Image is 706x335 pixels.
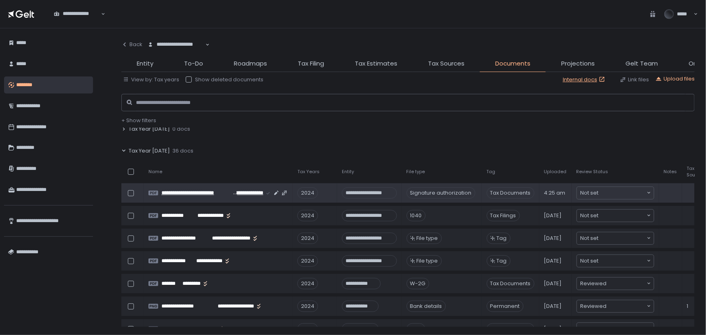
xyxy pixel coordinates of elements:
[407,169,425,175] span: File type
[342,169,354,175] span: Entity
[563,76,607,83] a: Internal docs
[297,233,318,244] div: 2024
[577,278,654,290] div: Search for option
[417,235,438,242] span: File type
[664,169,677,175] span: Notes
[607,302,646,310] input: Search for option
[297,187,318,199] div: 2024
[544,189,566,197] span: 4:25 am
[121,36,142,53] button: Back
[599,212,646,220] input: Search for option
[544,280,562,287] span: [DATE]
[599,189,646,197] input: Search for option
[487,187,534,199] span: Tax Documents
[487,169,496,175] span: Tag
[577,187,654,199] div: Search for option
[581,280,607,288] span: Reviewed
[599,234,646,242] input: Search for option
[297,169,320,175] span: Tax Years
[487,301,524,312] span: Permanent
[121,117,156,124] button: + Show filters
[497,257,507,265] span: Tag
[577,255,654,267] div: Search for option
[607,280,646,288] input: Search for option
[599,257,646,265] input: Search for option
[487,210,520,221] span: Tax Filings
[121,117,156,124] span: + Show filters
[407,323,425,335] div: 1098
[581,325,607,333] span: Reviewed
[172,147,193,155] span: 36 docs
[561,59,595,68] span: Projections
[297,278,318,289] div: 2024
[172,125,190,133] span: 0 docs
[577,232,654,244] div: Search for option
[607,325,646,333] input: Search for option
[687,303,689,310] span: 1
[54,17,100,25] input: Search for option
[417,257,438,265] span: File type
[687,325,689,333] span: 1
[581,234,599,242] span: Not set
[577,210,654,222] div: Search for option
[407,301,446,312] div: Bank details
[298,59,324,68] span: Tax Filing
[297,301,318,312] div: 2024
[297,210,318,221] div: 2024
[148,48,205,56] input: Search for option
[487,323,534,335] span: Tax Documents
[297,323,318,335] div: 2024
[544,257,562,265] span: [DATE]
[129,125,170,133] span: Tax Year [DATE]
[497,235,507,242] span: Tag
[577,300,654,312] div: Search for option
[655,75,695,83] button: Upload files
[407,278,429,289] div: W-2G
[577,323,654,335] div: Search for option
[407,187,475,199] div: Signature authorization
[407,210,426,221] div: 1040
[544,325,562,333] span: [DATE]
[184,59,203,68] span: To-Do
[544,212,562,219] span: [DATE]
[234,59,267,68] span: Roadmaps
[581,257,599,265] span: Not set
[297,255,318,267] div: 2024
[687,165,703,178] span: Tax Source
[577,169,608,175] span: Review Status
[142,36,210,53] div: Search for option
[355,59,397,68] span: Tax Estimates
[495,59,530,68] span: Documents
[428,59,464,68] span: Tax Sources
[620,76,649,83] button: Link files
[544,169,567,175] span: Uploaded
[544,235,562,242] span: [DATE]
[581,302,607,310] span: Reviewed
[121,41,142,48] div: Back
[581,189,599,197] span: Not set
[581,212,599,220] span: Not set
[123,76,179,83] button: View by: Tax years
[625,59,658,68] span: Gelt Team
[49,6,105,23] div: Search for option
[487,278,534,289] span: Tax Documents
[544,303,562,310] span: [DATE]
[148,169,162,175] span: Name
[129,147,170,155] span: Tax Year [DATE]
[137,59,153,68] span: Entity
